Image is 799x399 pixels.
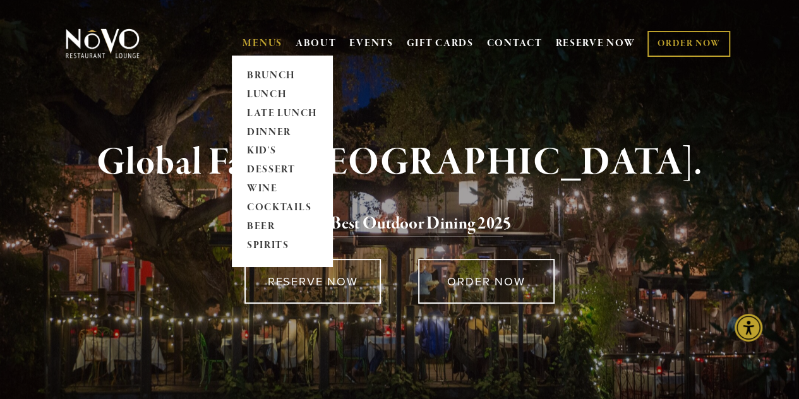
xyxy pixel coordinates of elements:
a: ORDER NOW [647,31,730,57]
a: COCKTAILS [243,199,321,218]
h2: 5 [83,211,716,237]
a: Voted Best Outdoor Dining 202 [287,213,503,237]
strong: Global Fare. [GEOGRAPHIC_DATA]. [97,139,702,187]
a: BRUNCH [243,66,321,85]
a: LUNCH [243,85,321,104]
a: EVENTS [349,37,393,50]
a: GIFT CARDS [407,32,474,56]
a: KID'S [243,142,321,161]
a: DINNER [243,123,321,142]
a: DESSERT [243,161,321,180]
a: BEER [243,218,321,237]
a: RESERVE NOW [555,32,635,56]
a: SPIRITS [243,237,321,256]
a: LATE LUNCH [243,104,321,123]
a: ABOUT [296,37,337,50]
a: ORDER NOW [418,259,555,304]
a: CONTACT [487,32,543,56]
img: Novo Restaurant &amp; Lounge [63,28,142,59]
a: MENUS [243,37,282,50]
a: WINE [243,180,321,199]
a: RESERVE NOW [244,259,381,304]
div: Accessibility Menu [735,314,762,342]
